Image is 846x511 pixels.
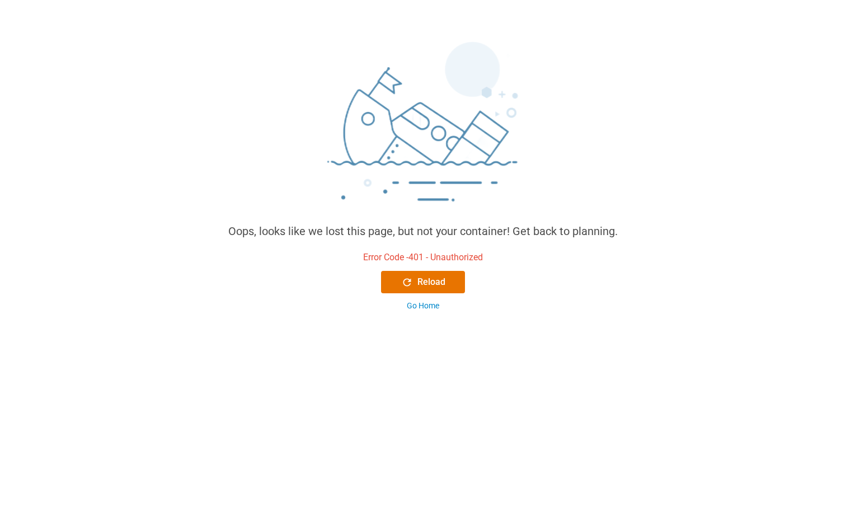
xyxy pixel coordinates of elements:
button: Go Home [381,300,465,312]
img: sinking_ship.png [255,37,591,223]
div: Error Code - 401 - Unauthorized [363,251,483,264]
button: Reload [381,271,465,293]
div: Reload [401,275,445,289]
div: Go Home [407,300,439,312]
div: Oops, looks like we lost this page, but not your container! Get back to planning. [228,223,618,240]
